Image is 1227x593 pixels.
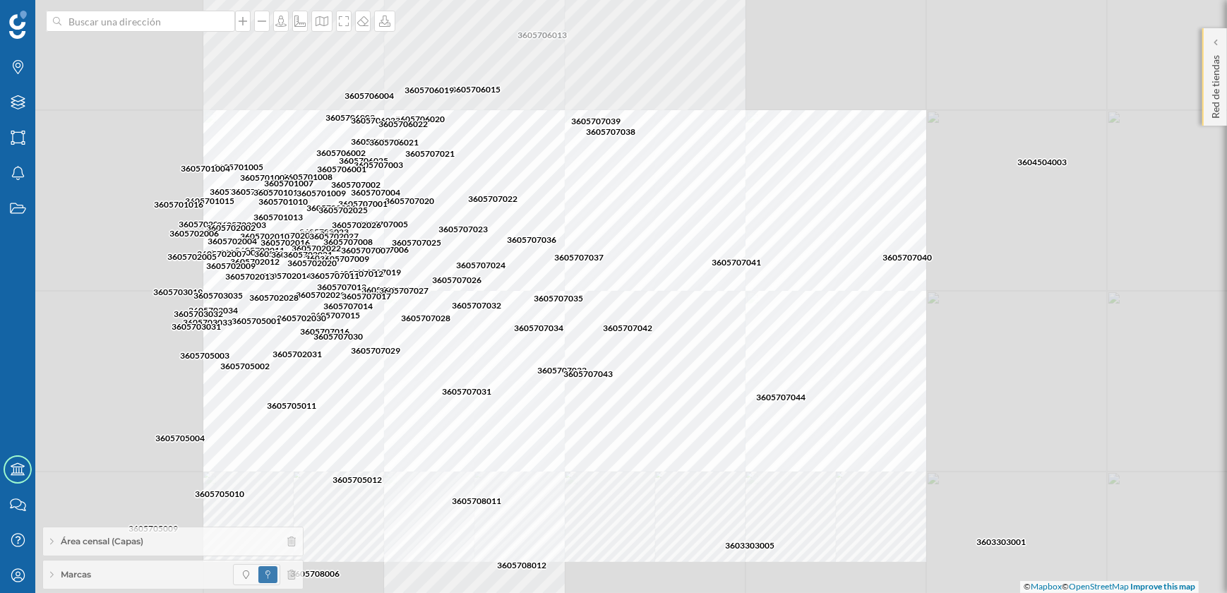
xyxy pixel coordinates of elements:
span: Marcas [61,568,91,581]
a: Mapbox [1031,581,1062,592]
span: Soporte [28,10,78,23]
a: Improve this map [1130,581,1195,592]
span: Área censal (Capas) [61,535,143,548]
a: OpenStreetMap [1069,581,1129,592]
p: Red de tiendas [1209,49,1223,119]
div: © © [1020,581,1199,593]
img: Geoblink Logo [9,11,27,39]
